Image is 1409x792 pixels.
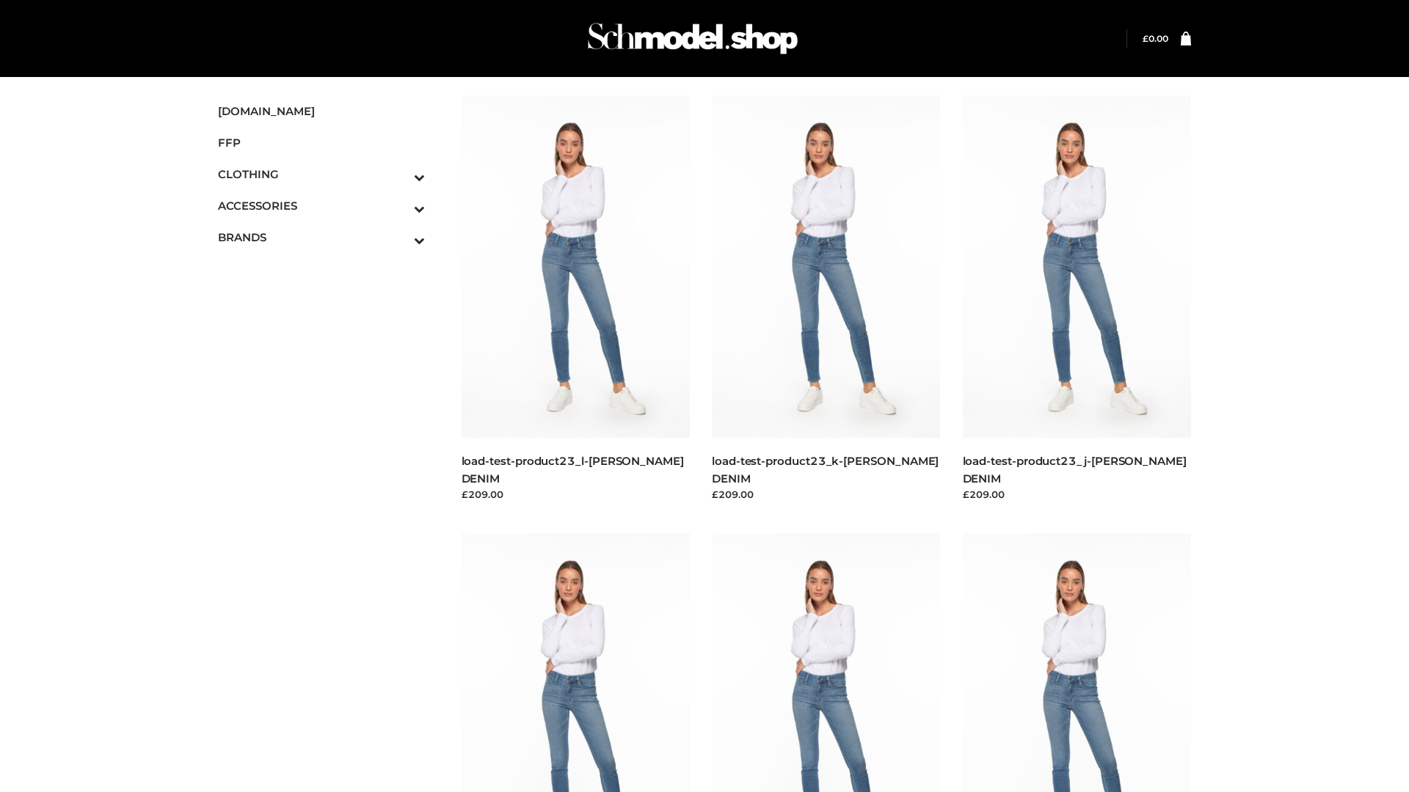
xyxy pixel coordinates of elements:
bdi: 0.00 [1143,33,1168,44]
span: FFP [218,134,425,151]
span: BRANDS [218,229,425,246]
span: £ [1143,33,1148,44]
a: load-test-product23_j-[PERSON_NAME] DENIM [963,454,1187,485]
button: Toggle Submenu [374,221,425,253]
a: BRANDSToggle Submenu [218,221,425,253]
div: £209.00 [963,487,1192,502]
a: CLOTHINGToggle Submenu [218,158,425,190]
button: Toggle Submenu [374,190,425,221]
button: Toggle Submenu [374,158,425,190]
span: CLOTHING [218,166,425,183]
div: £209.00 [462,487,691,502]
a: £0.00 [1143,33,1168,44]
span: ACCESSORIES [218,197,425,214]
a: [DOMAIN_NAME] [218,95,425,127]
a: load-test-product23_k-[PERSON_NAME] DENIM [712,454,939,485]
a: ACCESSORIESToggle Submenu [218,190,425,221]
div: £209.00 [712,487,941,502]
span: [DOMAIN_NAME] [218,103,425,120]
a: FFP [218,127,425,158]
a: load-test-product23_l-[PERSON_NAME] DENIM [462,454,684,485]
img: Schmodel Admin 964 [583,10,803,67]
